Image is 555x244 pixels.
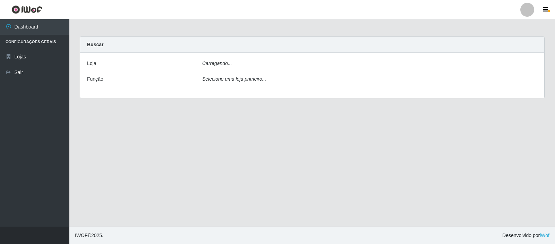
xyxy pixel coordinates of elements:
[202,60,232,66] i: Carregando...
[87,75,103,83] label: Função
[502,232,549,239] span: Desenvolvido por
[75,233,88,238] span: IWOF
[87,42,103,47] strong: Buscar
[87,60,96,67] label: Loja
[202,76,266,82] i: Selecione uma loja primeiro...
[540,233,549,238] a: iWof
[11,5,42,14] img: CoreUI Logo
[75,232,103,239] span: © 2025 .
